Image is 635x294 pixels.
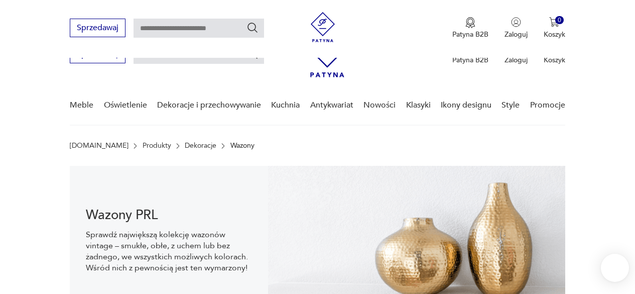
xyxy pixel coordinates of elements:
[555,16,564,25] div: 0
[452,30,488,39] p: Patyna B2B
[308,12,338,42] img: Patyna - sklep z meblami i dekoracjami vintage
[70,142,129,150] a: [DOMAIN_NAME]
[104,86,147,125] a: Oświetlenie
[406,86,431,125] a: Klasyki
[452,17,488,39] a: Ikona medaluPatyna B2B
[504,17,528,39] button: Zaloguj
[530,86,565,125] a: Promocje
[465,17,475,28] img: Ikona medalu
[246,22,259,34] button: Szukaj
[544,30,565,39] p: Koszyk
[441,86,491,125] a: Ikony designu
[363,86,396,125] a: Nowości
[504,30,528,39] p: Zaloguj
[185,142,216,150] a: Dekoracje
[70,86,93,125] a: Meble
[310,86,353,125] a: Antykwariat
[157,86,261,125] a: Dekoracje i przechowywanie
[544,55,565,65] p: Koszyk
[86,229,252,273] p: Sprawdź największą kolekcję wazonów vintage – smukłe, obłe, z uchem lub bez żadnego, we wszystkic...
[601,254,629,282] iframe: Smartsupp widget button
[70,51,125,58] a: Sprzedawaj
[70,25,125,32] a: Sprzedawaj
[452,17,488,39] button: Patyna B2B
[549,17,559,27] img: Ikona koszyka
[143,142,171,150] a: Produkty
[501,86,520,125] a: Style
[452,55,488,65] p: Patyna B2B
[511,17,521,27] img: Ikonka użytkownika
[70,19,125,37] button: Sprzedawaj
[544,17,565,39] button: 0Koszyk
[271,86,300,125] a: Kuchnia
[86,209,252,221] h1: Wazony PRL
[504,55,528,65] p: Zaloguj
[230,142,255,150] p: Wazony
